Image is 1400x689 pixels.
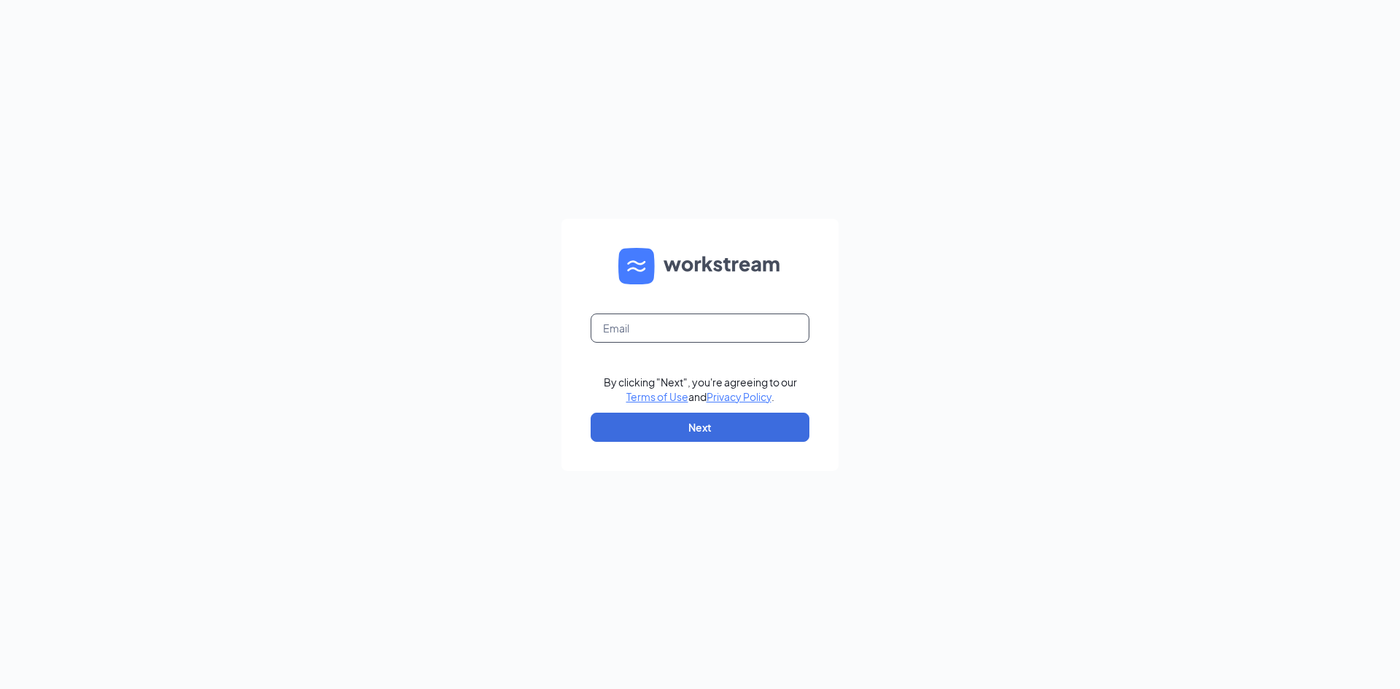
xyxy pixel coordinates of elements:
[591,413,809,442] button: Next
[618,248,782,284] img: WS logo and Workstream text
[591,314,809,343] input: Email
[707,390,771,403] a: Privacy Policy
[604,375,797,404] div: By clicking "Next", you're agreeing to our and .
[626,390,688,403] a: Terms of Use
